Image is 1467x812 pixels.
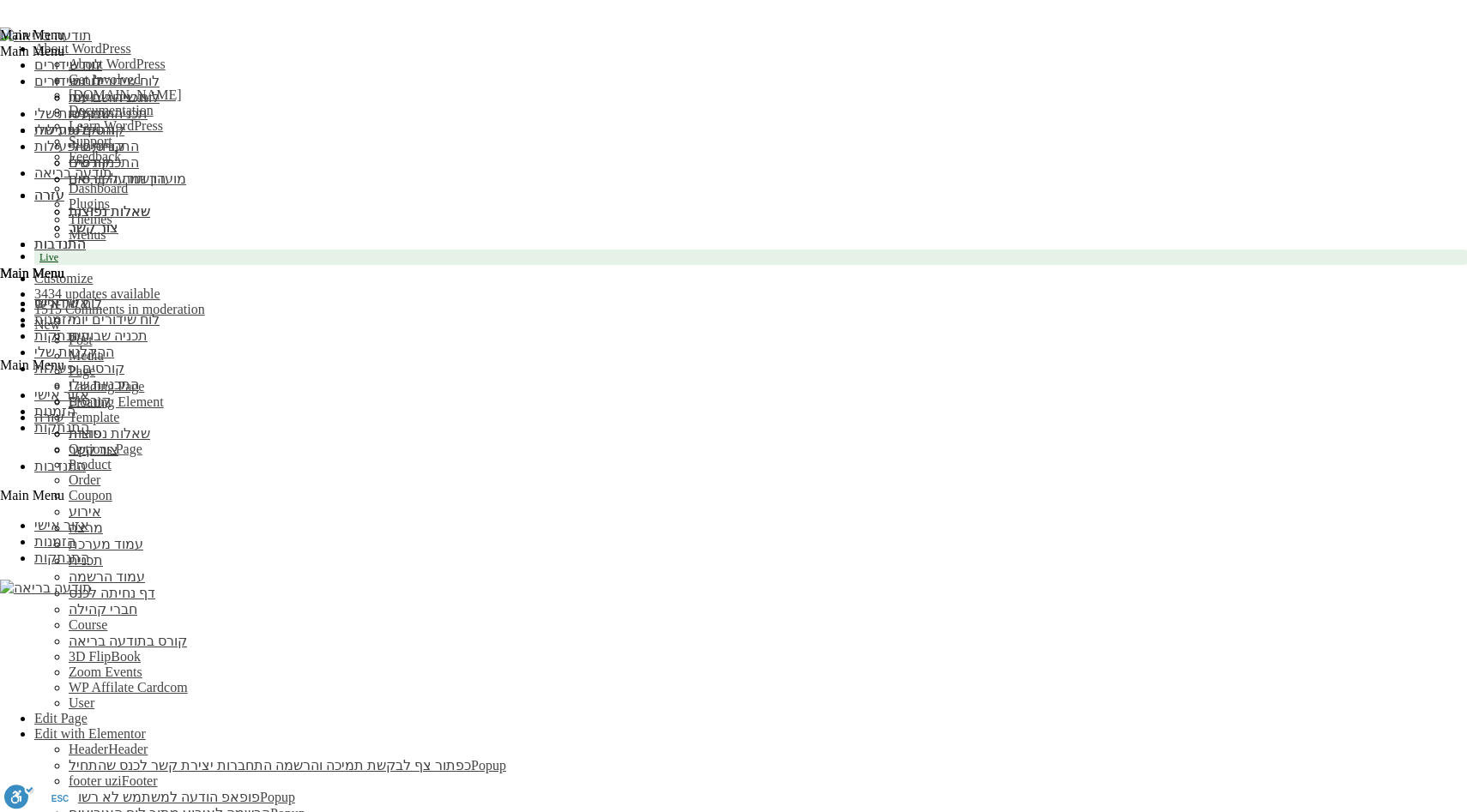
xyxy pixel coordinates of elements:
a: ההקלטות שלי [34,106,114,121]
a: עזרה [34,188,64,202]
a: כפתור צף לבקשת תמיכה והרשמה התחברות יצירת קשר לכנס שהתחילPopup [69,758,506,773]
span: Header [69,742,108,756]
span: Popup [260,790,295,804]
a: התנדבות [34,459,86,473]
a: תכניה שבועית [69,90,148,105]
ul: New [34,333,1467,711]
a: HeaderHeader [69,742,148,756]
a: לוח שידורים [34,296,102,310]
a: התכניות שלי [69,139,139,153]
a: קורסים ופעילות [34,361,124,376]
a: קורסים [69,155,111,170]
a: לוח שידורים יומי [69,74,160,88]
a: חברי קהילה [69,602,137,617]
span: פופאפ הודעה למשתמש לא רשום [69,790,260,804]
a: התכניות שלי [69,377,139,392]
a: קורסים ופעילות [34,123,124,137]
a: WP Affilate Cardcom [69,680,188,695]
a: התנדבות [34,237,86,251]
span: footer uzi [69,773,122,788]
a: User [69,695,94,710]
a: שאלות נפוצות [69,204,150,219]
a: לוח שידורים [34,57,102,72]
a: ההקלטות שלי [34,345,114,359]
a: תכניה שבועית [69,328,148,343]
a: Zoom Events [69,665,142,679]
a: קורסים [69,394,111,408]
a: צור קשר [69,442,118,457]
a: Edit with Elementor [34,726,146,741]
span: Header [108,742,148,756]
a: קורס בתודעה בריאה [69,634,187,648]
span: כפתור צף לבקשת תמיכה והרשמה התחברות יצירת קשר לכנס שהתחיל [69,758,471,773]
a: הזמנות [34,534,75,549]
a: Edit Page [34,711,88,725]
a: אזור אישי [34,518,89,532]
span: Footer [122,773,158,788]
a: עזרה [34,410,64,424]
a: Course [69,617,107,632]
span: Popup [471,758,506,773]
a: שאלות נפוצות [69,426,150,441]
a: לוח שידורים יומי [69,312,160,327]
a: footer uziFooter [69,773,158,788]
a: 3D FlipBook [69,649,141,664]
a: פופאפ הודעה למשתמש לא רשוםPopup [69,790,295,804]
a: צור קשר [69,220,118,235]
a: התנתקות [34,550,89,565]
a: מועדון תודעה בריאה [69,171,186,186]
